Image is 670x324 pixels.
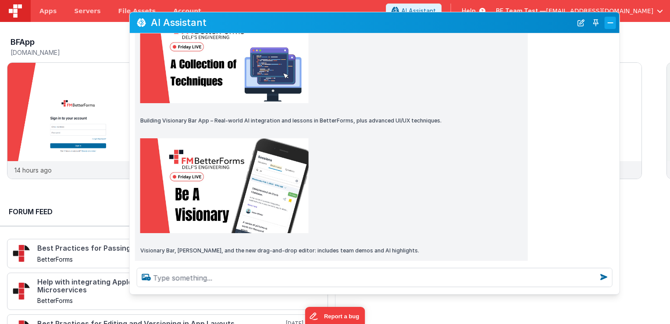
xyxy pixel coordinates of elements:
[7,273,328,310] a: Help with integrating Apple/Google Wallet with Back-End Microservices BetterForms [DATE] 0 Comments
[11,38,35,47] h3: BFApp
[590,17,602,29] button: Toggle Pin
[462,7,476,15] span: Help
[11,49,147,56] h5: [DOMAIN_NAME]
[37,278,284,294] h4: Help with integrating Apple/Google Wallet with Back-End Microservices
[575,17,587,29] button: New Chat
[140,247,523,254] div: Visionary Bar, [PERSON_NAME], and the new drag-and-drop editor: includes team demos and AI highli...
[13,282,30,300] img: 295_2.png
[286,289,322,295] h5: 0 Comments
[401,7,436,15] span: AI Assistant
[386,4,442,18] button: AI Assistant
[151,17,572,28] h2: AI Assistant
[74,7,100,15] span: Servers
[9,206,319,217] h2: Forum Feed
[546,7,653,15] span: [EMAIL_ADDRESS][DOMAIN_NAME]
[37,297,284,304] h5: BetterForms
[37,256,284,263] h5: BetterForms
[7,239,328,268] a: Best Practices for Passing HTML and Data to Reusable Components BetterForms [DATE] 0 Comments
[496,7,663,15] button: BF Team Test — [EMAIL_ADDRESS][DOMAIN_NAME]
[140,117,523,124] div: Building Visionary Bar App – Real-world AI integration and lessons in BetterForms, plus advanced ...
[39,7,57,15] span: Apps
[496,7,546,15] span: BF Team Test —
[140,8,309,103] img: maxresdefault.jpg
[13,245,30,262] img: 295_2.png
[37,245,284,252] h4: Best Practices for Passing HTML and Data to Reusable Components
[118,7,156,15] span: File Assets
[140,138,309,233] img: maxresdefault.jpg
[605,17,616,29] button: Close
